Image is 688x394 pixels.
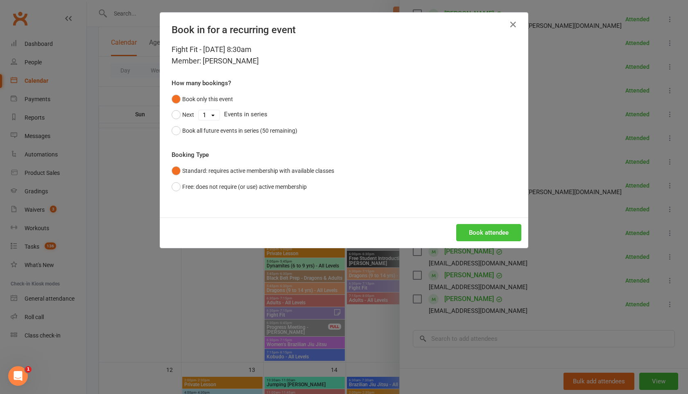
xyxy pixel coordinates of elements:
[172,107,194,122] button: Next
[8,366,28,386] iframe: Intercom live chat
[172,163,334,179] button: Standard: requires active membership with available classes
[456,224,521,241] button: Book attendee
[172,44,516,67] div: Fight Fit - [DATE] 8:30am Member: [PERSON_NAME]
[172,78,231,88] label: How many bookings?
[172,91,233,107] button: Book only this event
[172,123,297,138] button: Book all future events in series (50 remaining)
[507,18,520,31] button: Close
[25,366,32,373] span: 1
[172,179,307,195] button: Free: does not require (or use) active membership
[172,107,516,122] div: Events in series
[182,126,297,135] div: Book all future events in series (50 remaining)
[172,24,516,36] h4: Book in for a recurring event
[172,150,209,160] label: Booking Type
